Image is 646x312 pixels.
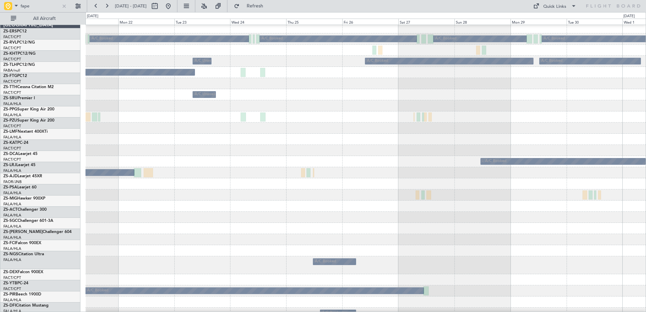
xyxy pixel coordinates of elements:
[3,152,38,156] a: ZS-DCALearjet 45
[3,146,21,151] a: FACT/CPT
[118,19,174,25] div: Mon 22
[3,141,28,145] a: ZS-KATPC-24
[3,157,21,162] a: FACT/CPT
[195,56,223,66] div: A/C Unavailable
[342,19,398,25] div: Fri 26
[3,275,21,280] a: FACT/CPT
[3,112,21,118] a: FALA/HLA
[3,270,18,274] span: ZS-DEX
[241,4,269,8] span: Refresh
[530,1,580,11] button: Quick Links
[3,281,17,285] span: ZS-YTB
[3,152,18,156] span: ZS-DCA
[454,19,511,25] div: Sun 28
[3,297,21,303] a: FALA/HLA
[3,252,18,256] span: ZS-NGS
[7,13,73,24] button: All Aircraft
[3,185,36,189] a: ZS-PSALearjet 60
[286,19,342,25] div: Thu 25
[3,179,22,184] a: FAOR/JNB
[3,107,54,111] a: ZS-PPGSuper King Air 200
[3,96,35,100] a: ZS-SRUPremier I
[3,68,20,73] a: FABA/null
[3,29,27,33] a: ZS-ERSPC12
[3,119,54,123] a: ZS-PZUSuper King Air 200
[3,213,21,218] a: FALA/HLA
[195,89,223,100] div: A/C Unavailable
[3,63,35,67] a: ZS-TLHPC12/NG
[485,156,506,166] div: A/C Booked
[3,46,21,51] a: FACT/CPT
[623,14,635,19] div: [DATE]
[3,235,21,240] a: FALA/HLA
[3,224,21,229] a: FALA/HLA
[3,135,21,140] a: FALA/HLA
[3,270,43,274] a: ZS-DEXFalcon 900EX
[3,163,16,167] span: ZS-LRJ
[3,52,35,56] a: ZS-KHTPC12/NG
[3,74,27,78] a: ZS-FTGPC12
[567,19,623,25] div: Tue 30
[543,3,566,10] div: Quick Links
[3,57,21,62] a: FACT/CPT
[3,208,18,212] span: ZS-ACT
[3,168,21,173] a: FALA/HLA
[482,156,504,166] div: A/C Booked
[3,85,54,89] a: ZS-TTHCessna Citation M2
[3,29,17,33] span: ZS-ERS
[3,41,35,45] a: ZS-RVLPC12/NG
[3,96,18,100] span: ZS-SRU
[3,163,35,167] a: ZS-LRJLearjet 45
[3,292,16,296] span: ZS-PIR
[3,124,21,129] a: FACT/CPT
[3,185,17,189] span: ZS-PSA
[541,56,563,66] div: A/C Booked
[3,52,18,56] span: ZS-KHT
[3,219,53,223] a: ZS-SGCChallenger 601-3A
[21,1,59,11] input: Airport
[3,190,21,196] a: FALA/HLA
[3,119,17,123] span: ZS-PZU
[3,241,16,245] span: ZS-FCI
[3,219,18,223] span: ZS-SGC
[3,246,21,251] a: FALA/HLA
[3,230,72,234] a: ZS-[PERSON_NAME]Challenger 604
[3,252,44,256] a: ZS-NGSCitation Ultra
[3,90,21,95] a: FACT/CPT
[87,14,98,19] div: [DATE]
[398,19,454,25] div: Sat 27
[544,34,565,44] div: A/C Booked
[3,304,49,308] a: ZS-DFICitation Mustang
[3,241,41,245] a: ZS-FCIFalcon 900EX
[435,34,456,44] div: A/C Booked
[3,74,17,78] span: ZS-FTG
[3,174,42,178] a: ZS-AJDLearjet 45XR
[3,130,48,134] a: ZS-LMFNextant 400XTi
[511,19,567,25] div: Mon 29
[3,101,21,106] a: FALA/HLA
[3,208,47,212] a: ZS-ACTChallenger 300
[315,257,336,267] div: A/C Booked
[3,281,28,285] a: ZS-YTBPC-24
[3,107,17,111] span: ZS-PPG
[3,304,16,308] span: ZS-DFI
[3,197,17,201] span: ZS-MIG
[174,19,230,25] div: Tue 23
[231,1,271,11] button: Refresh
[3,286,21,291] a: FACT/CPT
[367,56,388,66] div: A/C Booked
[3,85,17,89] span: ZS-TTH
[3,79,21,84] a: FACT/CPT
[3,174,18,178] span: ZS-AJD
[92,34,113,44] div: A/C Booked
[3,230,43,234] span: ZS-[PERSON_NAME]
[3,34,21,40] a: FACT/CPT
[262,34,283,44] div: A/C Booked
[3,130,18,134] span: ZS-LMF
[230,19,286,25] div: Wed 24
[3,257,21,262] a: FALA/HLA
[3,202,21,207] a: FALA/HLA
[115,3,147,9] span: [DATE] - [DATE]
[18,16,71,21] span: All Aircraft
[3,197,45,201] a: ZS-MIGHawker 900XP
